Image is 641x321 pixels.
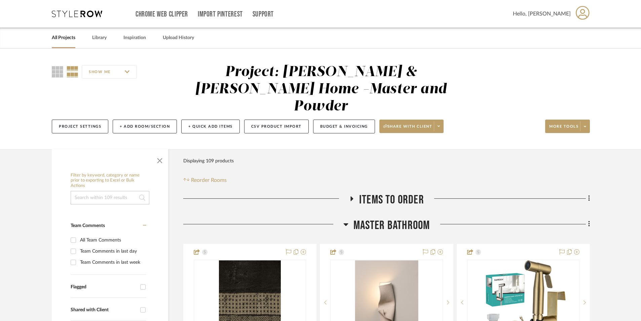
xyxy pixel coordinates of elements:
[513,10,571,18] span: Hello, [PERSON_NAME]
[153,153,166,166] button: Close
[549,124,578,134] span: More tools
[136,11,188,17] a: Chrome Web Clipper
[183,176,227,184] button: Reorder Rooms
[92,33,107,42] a: Library
[52,120,108,133] button: Project Settings
[71,223,105,228] span: Team Comments
[183,154,234,168] div: Displaying 109 products
[253,11,274,17] a: Support
[545,120,590,133] button: More tools
[163,33,194,42] a: Upload History
[353,218,430,233] span: Master Bathroom
[113,120,177,133] button: + Add Room/Section
[313,120,375,133] button: Budget & Invoicing
[379,120,444,133] button: Share with client
[123,33,146,42] a: Inspiration
[80,246,145,257] div: Team Comments in last day
[191,176,227,184] span: Reorder Rooms
[383,124,432,134] span: Share with client
[71,191,149,204] input: Search within 109 results
[198,11,243,17] a: Import Pinterest
[71,307,137,313] div: Shared with Client
[52,33,75,42] a: All Projects
[71,284,137,290] div: Flagged
[71,173,149,189] h6: Filter by keyword, category or name prior to exporting to Excel or Bulk Actions
[195,65,447,114] div: Project: [PERSON_NAME] & [PERSON_NAME] Home -Master and Powder
[181,120,240,133] button: + Quick Add Items
[80,235,145,246] div: All Team Comments
[244,120,309,133] button: CSV Product Import
[359,193,424,207] span: Items to order
[80,257,145,268] div: Team Comments in last week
